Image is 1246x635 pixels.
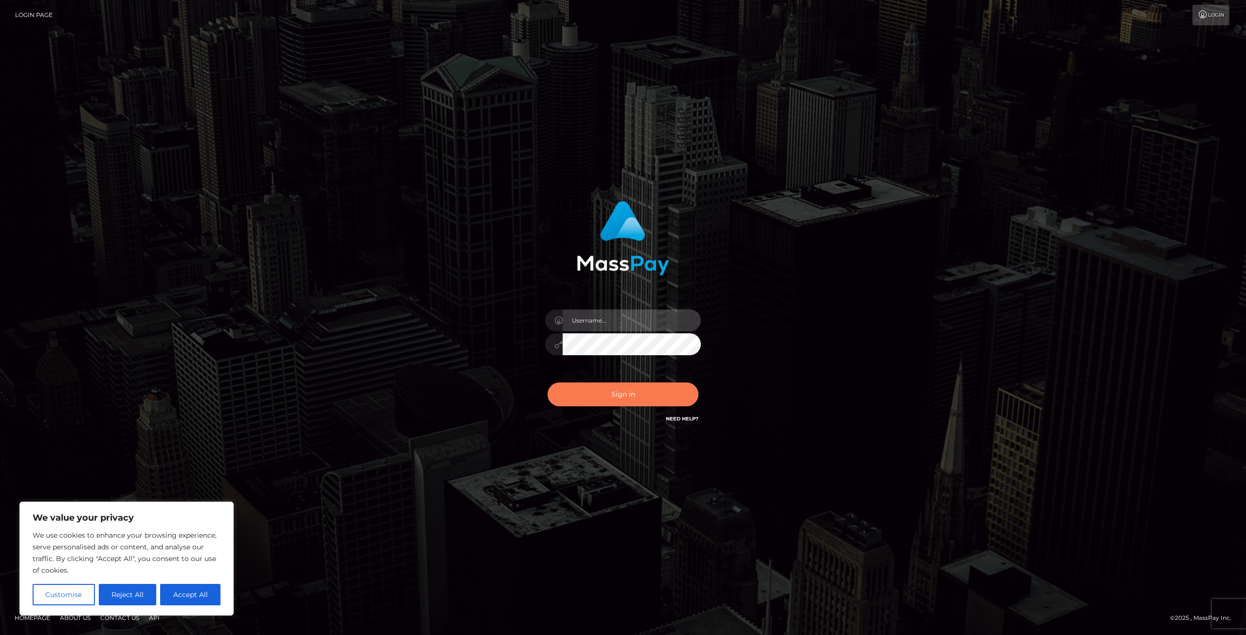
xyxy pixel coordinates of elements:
p: We value your privacy [33,512,220,524]
button: Reject All [99,584,157,605]
a: About Us [56,610,94,625]
p: We use cookies to enhance your browsing experience, serve personalised ads or content, and analys... [33,529,220,576]
button: Accept All [160,584,220,605]
button: Sign in [548,382,698,406]
img: MassPay Login [577,201,669,275]
a: Need Help? [666,416,698,422]
input: Username... [563,309,701,331]
button: Customise [33,584,95,605]
a: Login Page [15,5,53,25]
a: Login [1192,5,1229,25]
div: © 2025 , MassPay Inc. [1170,613,1239,623]
a: Homepage [11,610,54,625]
div: We value your privacy [19,502,234,616]
a: Contact Us [96,610,143,625]
a: API [145,610,164,625]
